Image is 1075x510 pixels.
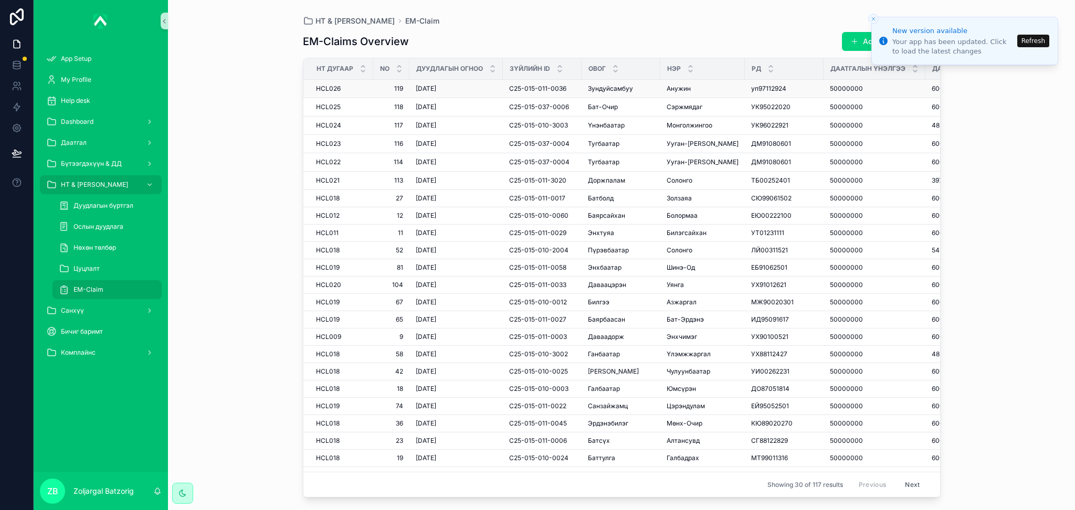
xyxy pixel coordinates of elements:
span: ЛЙ00311521 [751,246,788,254]
span: [DATE] [416,194,436,203]
span: Help desk [61,97,90,105]
span: C25-015-011-0033 [509,281,566,289]
span: Нөхөн төлбөр [73,243,116,252]
span: УХ91012621 [751,281,786,289]
span: 50000000 [830,140,863,148]
a: НТ & [PERSON_NAME] [40,175,162,194]
a: 397808.22 [932,176,1024,185]
img: App logo [93,13,108,29]
a: Нөхөн төлбөр [52,238,162,257]
a: C25-015-011-0058 [509,263,575,272]
span: Даваадорж [588,333,624,341]
a: Бүтээгдэхүүн & ДД [40,154,162,173]
span: [DATE] [416,158,436,166]
a: 600000 [932,140,1024,148]
span: 600000 [932,263,956,272]
a: 27 [380,194,403,203]
span: 81 [380,263,403,272]
a: Даатгал [40,133,162,152]
span: Зундуйсамбуу [588,84,633,93]
span: ДМ91080601 [751,140,791,148]
span: ДМ91080601 [751,158,791,166]
span: НТ & [PERSON_NAME] [61,180,128,189]
span: [DATE] [416,121,436,130]
a: 12 [380,211,403,220]
span: Доржпалам [588,176,625,185]
a: [DATE] [416,246,497,254]
span: Солонго [667,176,692,185]
span: [DATE] [416,103,436,111]
span: НТ & [PERSON_NAME] [315,16,395,26]
a: 118 [380,103,403,111]
a: HCL019 [316,298,367,306]
a: [DATE] [416,263,497,272]
span: 50000000 [830,176,863,185]
span: СЮ99061502 [751,194,792,203]
span: 600000 [932,229,956,237]
a: Баярбаасан [588,315,654,324]
a: 65 [380,315,403,324]
a: EM-Claim [52,280,162,299]
span: Солонго [667,246,692,254]
span: уп97112924 [751,84,786,93]
a: C25-015-011-0003 [509,333,575,341]
span: 50000000 [830,158,863,166]
span: 50000000 [830,315,863,324]
a: HCL020 [316,281,367,289]
span: [DATE] [416,140,436,148]
a: Бат-Очир [588,103,654,111]
a: [DATE] [416,103,497,111]
a: C25-015-011-0033 [509,281,575,289]
span: Болормаа [667,211,698,220]
span: C25-015-037-0004 [509,140,570,148]
span: C25-015-010-0012 [509,298,567,306]
a: 114 [380,158,403,166]
span: МЖ90020301 [751,298,794,306]
a: Help desk [40,91,162,110]
a: 50000000 [830,84,919,93]
span: 50000000 [830,121,863,130]
span: HCL019 [316,263,340,272]
span: Цуцлалт [73,264,100,273]
span: Үнэнбаатар [588,121,625,130]
span: 117 [380,121,403,130]
span: 600000 [932,103,956,111]
span: [DATE] [416,84,436,93]
span: Бат-Эрдэнэ [667,315,704,324]
a: ЛЙ00311521 [751,246,817,254]
a: [DATE] [416,281,497,289]
a: Даваацэрэн [588,281,654,289]
span: 600000 [932,298,956,306]
a: УХ91012621 [751,281,817,289]
a: Тугбаатар [588,140,654,148]
span: Батболд [588,194,614,203]
a: C25-015-037-0004 [509,158,575,166]
a: Цуцлалт [52,259,162,278]
a: НТ & [PERSON_NAME] [303,16,395,26]
span: [DATE] [416,315,436,324]
a: C25-015-010-2004 [509,246,575,254]
span: ТБ00252401 [751,176,790,185]
a: уп97112924 [751,84,817,93]
span: 50000000 [830,263,863,272]
span: Ууган-[PERSON_NAME] [667,140,739,148]
a: 116 [380,140,403,148]
a: Билгээ [588,298,654,306]
span: 67 [380,298,403,306]
a: 50000000 [830,298,919,306]
span: 600000 [932,211,956,220]
span: Тугбаатар [588,158,619,166]
a: Монголжингоо [667,121,739,130]
div: scrollable content [34,42,168,376]
span: УК95022020 [751,103,791,111]
a: 104 [380,281,403,289]
a: 50000000 [830,140,919,148]
a: МЖ90020301 [751,298,817,306]
a: 600000 [932,315,1024,324]
a: Доржпалам [588,176,654,185]
span: [DATE] [416,246,436,254]
a: Зундуйсамбуу [588,84,654,93]
a: App Setup [40,49,162,68]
